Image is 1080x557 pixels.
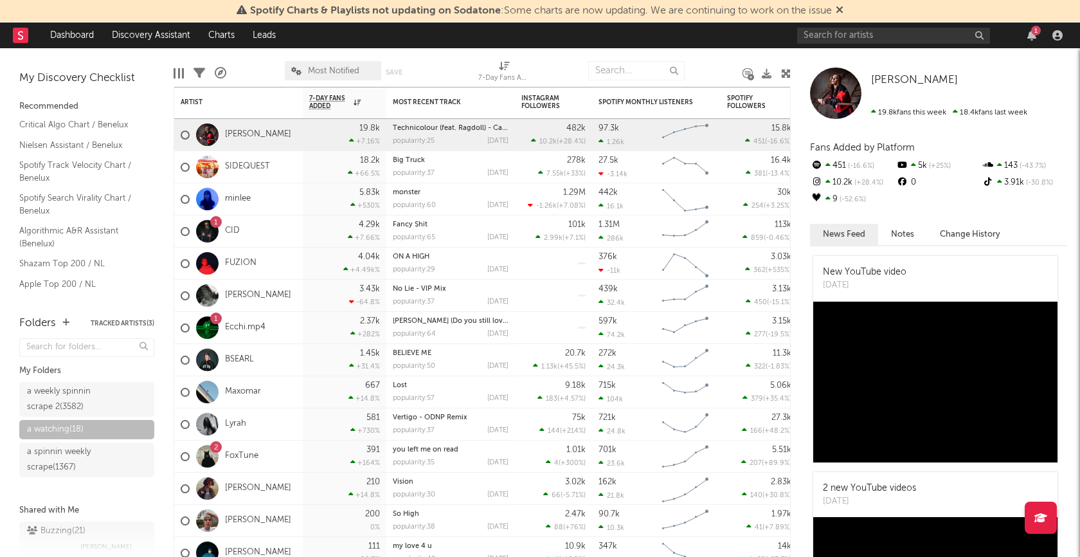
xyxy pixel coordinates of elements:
[598,285,618,293] div: 439k
[19,138,141,152] a: Nielsen Assistant / Benelux
[533,362,586,370] div: ( )
[541,363,557,370] span: 1.13k
[896,158,981,174] div: 5k
[393,446,509,453] div: you left me on read
[771,253,791,261] div: 3.03k
[797,28,990,44] input: Search for artists
[19,503,154,518] div: Shared with Me
[244,23,285,48] a: Leads
[393,253,429,260] a: ON A HIGH
[366,446,380,454] div: 391
[1018,163,1046,170] span: -43.7 %
[359,285,380,293] div: 3.43k
[393,221,509,228] div: Fancy $hit
[727,95,772,110] div: Spotify Followers
[927,224,1013,245] button: Change History
[393,138,435,145] div: popularity: 25
[225,290,291,301] a: [PERSON_NAME]
[598,124,619,132] div: 97.3k
[564,235,584,242] span: +7.1 %
[19,99,154,114] div: Recommended
[225,483,291,494] a: [PERSON_NAME]
[366,414,380,422] div: 581
[360,349,380,358] div: 1.45k
[769,299,789,306] span: -15.1 %
[393,189,509,196] div: monster
[751,235,764,242] span: 859
[552,492,561,499] span: 66
[598,202,624,210] div: 16.1k
[598,221,620,229] div: 1.31M
[742,426,791,435] div: ( )
[393,459,435,466] div: popularity: 35
[487,491,509,498] div: [DATE]
[773,349,791,358] div: 11.3k
[566,446,586,454] div: 1.01k
[348,394,380,403] div: +14.8 %
[982,174,1067,191] div: 3.91k
[750,460,762,467] span: 207
[766,235,789,242] span: -0.46 %
[19,71,154,86] div: My Discovery Checklist
[225,161,270,172] a: SIDEQUEST
[768,170,789,178] span: -13.4 %
[215,55,226,92] div: A&R Pipeline
[771,478,791,486] div: 2.83k
[871,74,958,87] a: [PERSON_NAME]
[598,446,616,454] div: 701k
[566,124,586,132] div: 482k
[746,523,791,531] div: ( )
[656,441,714,473] svg: Chart title
[393,189,420,196] a: monster
[753,138,765,145] span: 451
[656,248,714,280] svg: Chart title
[225,419,246,430] a: Lyrah
[19,363,154,379] div: My Folders
[225,258,256,269] a: FUZION
[19,277,141,291] a: Apple Top 200 / NL
[19,382,154,417] a: a weekly spinnin scrape 2(3582)
[810,158,896,174] div: 451
[358,253,380,261] div: 4.04k
[1031,26,1041,35] div: 1
[768,363,789,370] span: -1.83 %
[531,137,586,145] div: ( )
[225,354,254,365] a: BSEARL
[598,459,625,468] div: 23.6k
[548,428,560,435] span: 144
[393,511,419,518] a: So High
[250,6,501,16] span: Spotify Charts & Playlists not updating on Sodatone
[771,510,791,518] div: 1.97k
[393,318,524,325] a: [PERSON_NAME] (Do you still love me?)
[348,233,380,242] div: +7.66 %
[565,510,586,518] div: 2.47k
[598,188,618,197] div: 442k
[393,234,435,241] div: popularity: 65
[656,183,714,215] svg: Chart title
[359,124,380,132] div: 19.8k
[350,201,380,210] div: +530 %
[772,285,791,293] div: 3.13k
[754,363,766,370] span: 322
[487,363,509,370] div: [DATE]
[598,542,617,551] div: 347k
[521,95,566,110] div: Instagram Followers
[878,224,927,245] button: Notes
[309,95,350,110] span: 7-Day Fans Added
[349,362,380,370] div: +31.4 %
[598,510,620,518] div: 90.7k
[598,478,616,486] div: 162k
[350,459,380,467] div: +164 %
[554,460,559,467] span: 4
[656,505,714,537] svg: Chart title
[478,55,530,92] div: 7-Day Fans Added (7-Day Fans Added)
[823,482,916,495] div: 2 new YouTube videos
[19,443,154,477] a: a spinnin weekly scrape(1367)
[393,414,467,421] a: Vertigo - ODNP Remix
[91,320,154,327] button: Tracked Artists(3)
[767,138,789,145] span: -16.6 %
[360,156,380,165] div: 18.2k
[19,224,141,250] a: Algorithmic A&R Assistant (Benelux)
[598,491,624,500] div: 21.8k
[393,331,436,338] div: popularity: 64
